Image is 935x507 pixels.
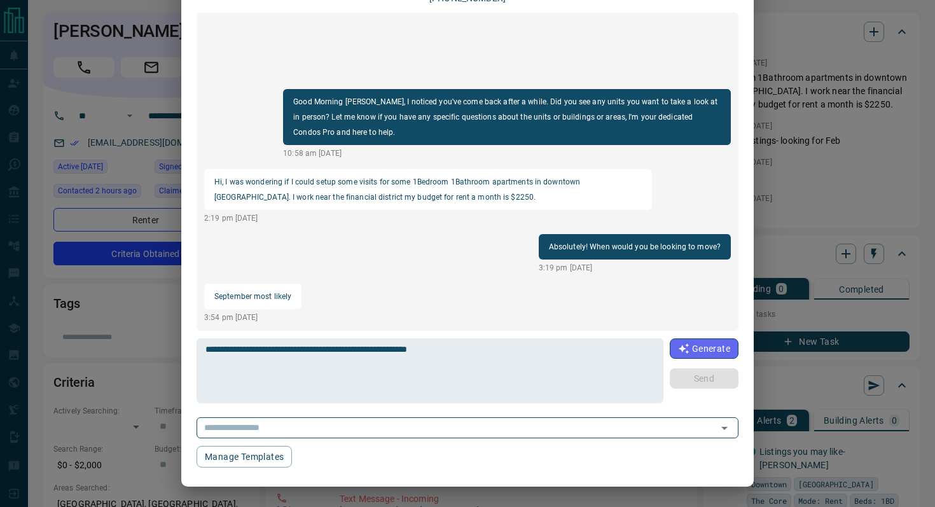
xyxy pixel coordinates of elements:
[204,212,652,224] p: 2:19 pm [DATE]
[197,446,292,468] button: Manage Templates
[293,94,721,140] p: Good Morning [PERSON_NAME], I noticed you've come back after a while. Did you see any units you w...
[549,239,721,254] p: Absolutely! When would you be looking to move?
[283,148,731,159] p: 10:58 am [DATE]
[539,262,731,274] p: 3:19 pm [DATE]
[670,338,738,359] button: Generate
[204,312,301,323] p: 3:54 pm [DATE]
[716,419,733,437] button: Open
[214,174,642,205] p: Hi, I was wondering if I could setup some visits for some 1Bedroom 1Bathroom apartments in downto...
[214,289,291,304] p: September most likely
